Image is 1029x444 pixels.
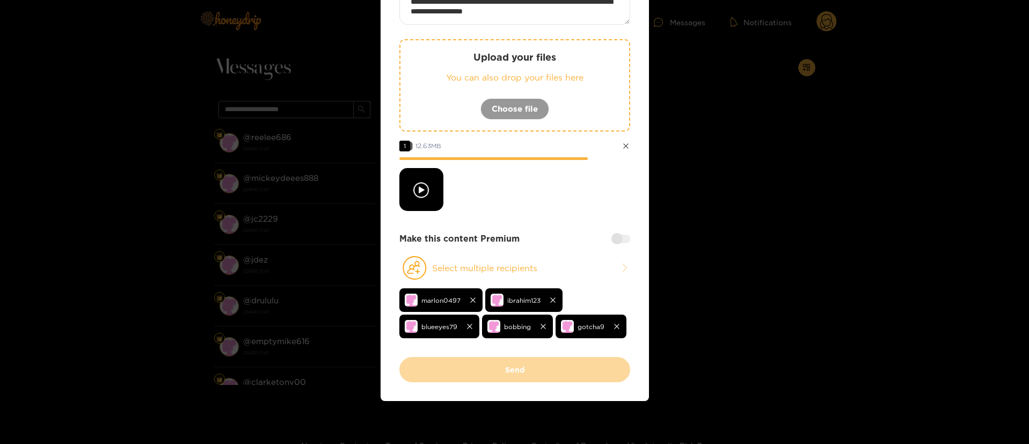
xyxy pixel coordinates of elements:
span: ibrahim123 [507,294,541,307]
span: 1 [399,141,410,151]
img: no-avatar.png [405,320,418,333]
span: marlon0497 [421,294,461,307]
button: Select multiple recipients [399,256,630,280]
button: Choose file [480,98,549,120]
span: 12.63 MB [415,142,441,149]
p: Upload your files [422,51,608,63]
span: blueeyes79 [421,321,457,333]
img: no-avatar.png [491,294,503,307]
strong: Make this content Premium [399,232,520,245]
img: no-avatar.png [561,320,574,333]
button: Send [399,357,630,382]
p: You can also drop your files here [422,71,608,84]
span: gotcha9 [578,321,604,333]
span: bobbing [504,321,531,333]
img: no-avatar.png [487,320,500,333]
img: no-avatar.png [405,294,418,307]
